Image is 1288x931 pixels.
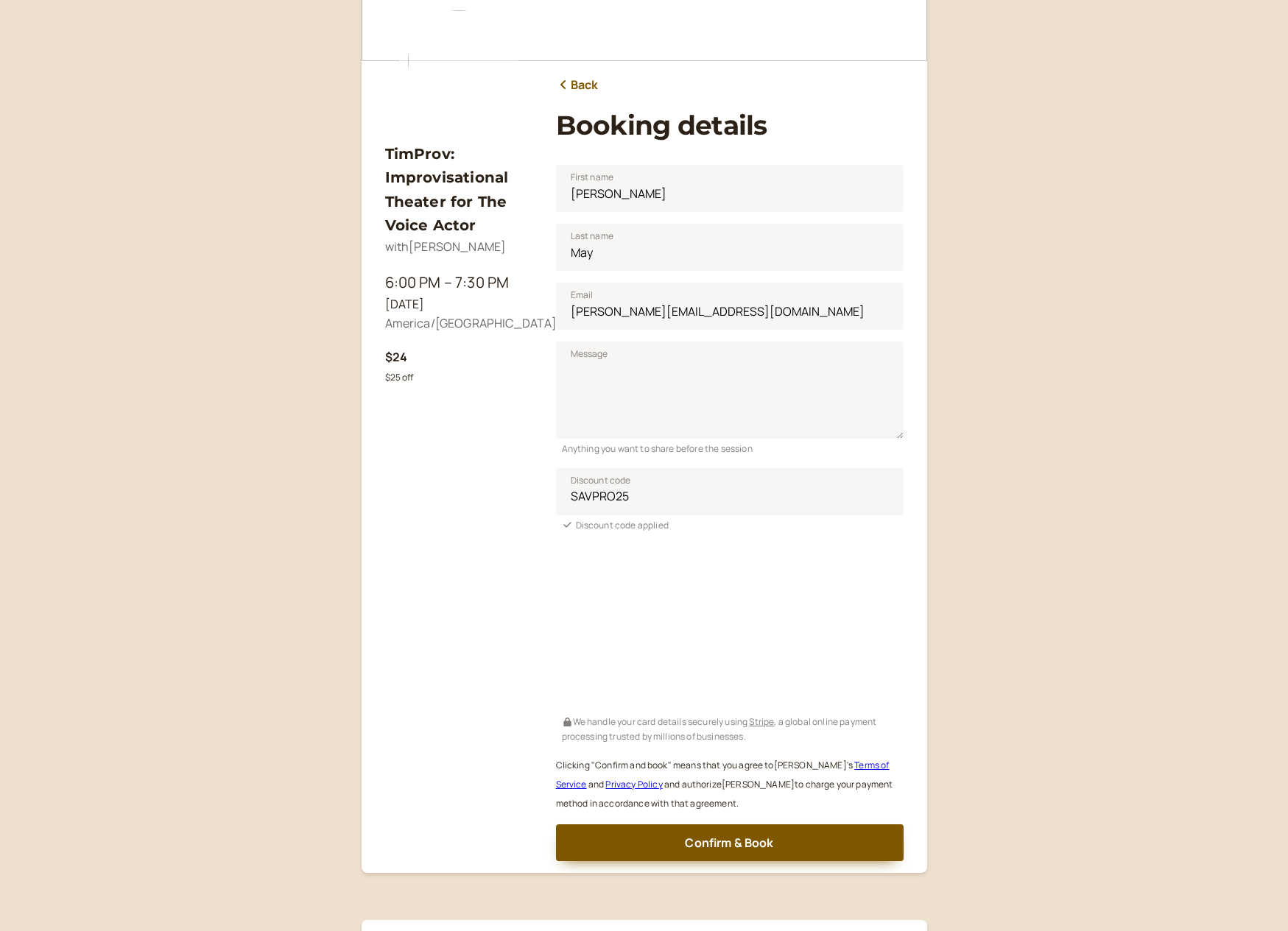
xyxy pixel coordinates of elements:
[556,110,904,141] h1: Booking details
[571,347,608,361] span: Message
[556,165,904,212] input: First name
[385,371,414,383] small: $25 off
[385,142,532,238] h3: TimProv: Improvisational Theater for The Voice Actor
[605,778,662,790] a: Privacy Policy
[385,271,532,294] div: 6:00 PM – 7:30 PM
[749,715,774,728] a: Stripe
[556,468,904,515] input: Discount code
[556,224,904,271] input: Last name
[685,835,773,851] span: Confirm & Book
[556,759,890,790] a: Terms of Service
[556,439,904,456] div: Anything you want to share before the session
[571,229,613,244] span: Last name
[571,473,631,488] span: Discount code
[385,349,407,365] b: $24
[571,170,614,185] span: First name
[576,519,669,531] span: Discount code applied
[385,238,507,255] span: with [PERSON_NAME]
[553,541,907,712] iframe: Secure payment input frame
[556,76,599,95] a: Back
[385,314,532,333] div: America/[GEOGRAPHIC_DATA]
[556,712,904,743] div: We handle your card details securely using , a global online payment processing trusted by millio...
[556,283,904,330] input: Email
[556,341,904,439] textarea: Message
[385,295,532,314] div: [DATE]
[571,288,594,302] span: Email
[556,824,904,861] button: Confirm & Book
[556,759,893,810] small: Clicking "Confirm and book" means that you agree to [PERSON_NAME] ' s and and authorize [PERSON_N...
